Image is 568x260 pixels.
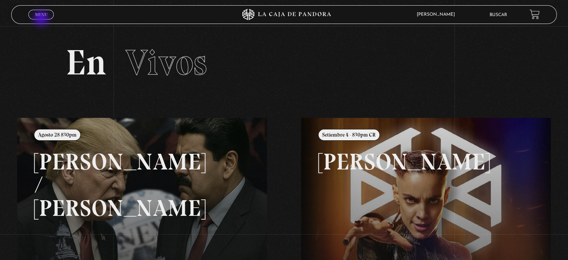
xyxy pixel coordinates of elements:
span: [PERSON_NAME] [413,12,462,17]
a: View your shopping cart [530,9,540,19]
span: Vivos [125,41,207,84]
a: Buscar [490,13,507,17]
span: Menu [35,12,47,17]
span: Cerrar [32,19,50,24]
h2: En [66,45,502,80]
